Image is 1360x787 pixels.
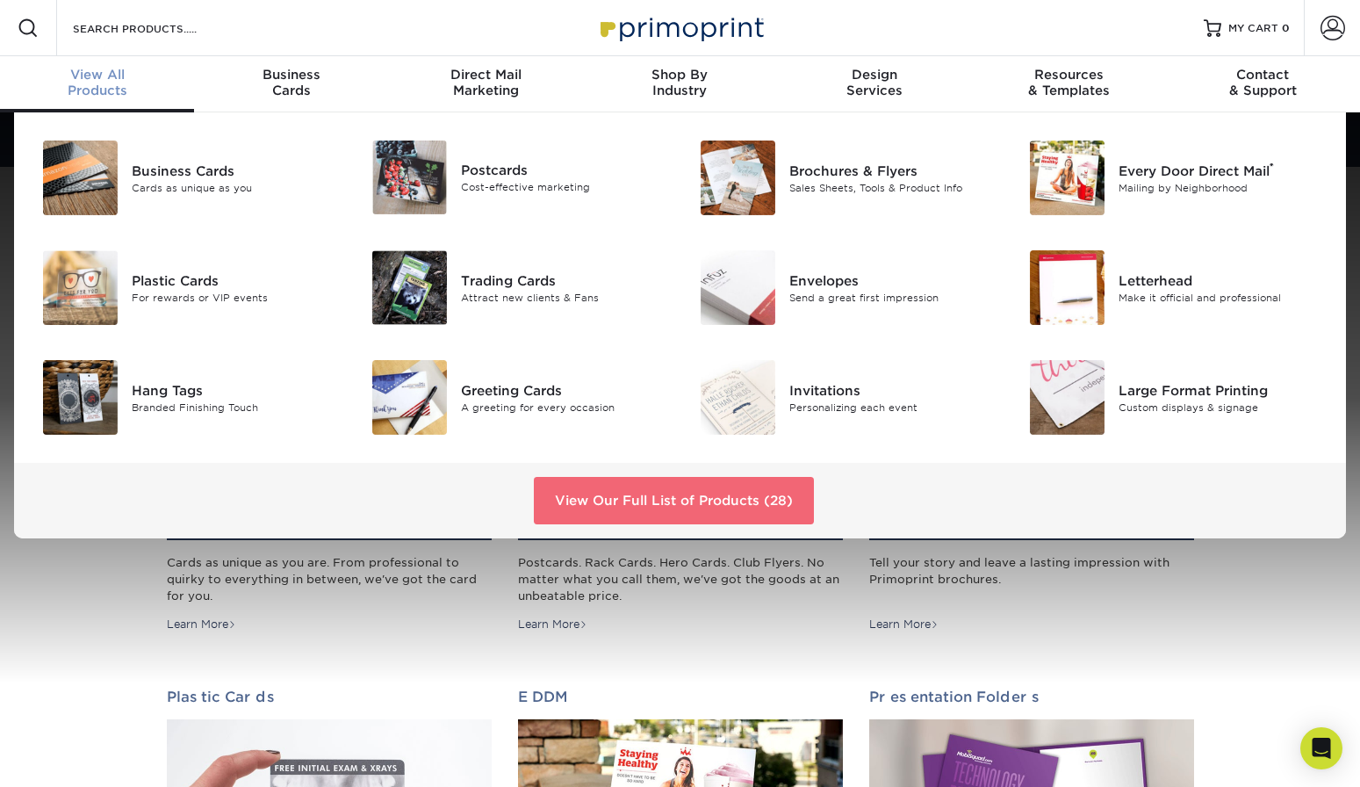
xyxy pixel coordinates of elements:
[789,180,996,195] div: Sales Sheets, Tools & Product Info
[461,380,667,400] div: Greeting Cards
[583,56,777,112] a: Shop ByIndustry
[461,290,667,305] div: Attract new clients & Fans
[1270,161,1274,173] sup: ®
[167,689,492,705] h2: Plastic Cards
[132,380,338,400] div: Hang Tags
[971,56,1165,112] a: Resources& Templates
[583,67,777,83] span: Shop By
[971,67,1165,83] span: Resources
[694,134,997,222] a: Brochures & Flyers Brochures & Flyers Sales Sheets, Tools & Product Info
[43,250,118,325] img: Plastic Cards
[694,243,997,332] a: Envelopes Envelopes Send a great first impression
[789,400,996,415] div: Personalizing each event
[1022,134,1325,222] a: Every Door Direct Mail Every Door Direct Mail® Mailing by Neighborhood
[461,180,667,195] div: Cost-effective marketing
[1119,290,1325,305] div: Make it official and professional
[1228,21,1278,36] span: MY CART
[364,353,667,442] a: Greeting Cards Greeting Cards A greeting for every occasion
[789,380,996,400] div: Invitations
[777,67,971,98] div: Services
[534,477,814,524] a: View Our Full List of Products (28)
[43,141,118,215] img: Business Cards
[1030,250,1105,325] img: Letterhead
[461,400,667,415] div: A greeting for every occasion
[1030,360,1105,435] img: Large Format Printing
[372,141,447,214] img: Postcards
[389,67,583,83] span: Direct Mail
[461,271,667,290] div: Trading Cards
[1022,353,1325,442] a: Large Format Printing Large Format Printing Custom displays & signage
[789,271,996,290] div: Envelopes
[194,67,388,98] div: Cards
[461,161,667,180] div: Postcards
[1166,56,1360,112] a: Contact& Support
[701,360,775,435] img: Invitations
[1022,243,1325,332] a: Letterhead Letterhead Make it official and professional
[1119,180,1325,195] div: Mailing by Neighborhood
[372,250,447,325] img: Trading Cards
[1166,67,1360,98] div: & Support
[194,67,388,83] span: Business
[1119,161,1325,180] div: Every Door Direct Mail
[43,360,118,435] img: Hang Tags
[869,689,1194,705] h2: Presentation Folders
[1119,271,1325,290] div: Letterhead
[777,67,971,83] span: Design
[1282,22,1290,34] span: 0
[583,67,777,98] div: Industry
[777,56,971,112] a: DesignServices
[593,9,768,47] img: Primoprint
[132,400,338,415] div: Branded Finishing Touch
[789,161,996,180] div: Brochures & Flyers
[1119,400,1325,415] div: Custom displays & signage
[364,243,667,332] a: Trading Cards Trading Cards Attract new clients & Fans
[701,250,775,325] img: Envelopes
[701,141,775,215] img: Brochures & Flyers
[789,290,996,305] div: Send a great first impression
[971,67,1165,98] div: & Templates
[1300,727,1342,769] div: Open Intercom Messenger
[132,161,338,180] div: Business Cards
[35,134,338,222] a: Business Cards Business Cards Cards as unique as you
[35,243,338,332] a: Plastic Cards Plastic Cards For rewards or VIP events
[132,290,338,305] div: For rewards or VIP events
[1119,380,1325,400] div: Large Format Printing
[372,360,447,435] img: Greeting Cards
[518,689,843,705] h2: EDDM
[389,67,583,98] div: Marketing
[35,353,338,442] a: Hang Tags Hang Tags Branded Finishing Touch
[389,56,583,112] a: Direct MailMarketing
[364,134,667,221] a: Postcards Postcards Cost-effective marketing
[694,353,997,442] a: Invitations Invitations Personalizing each event
[194,56,388,112] a: BusinessCards
[1030,141,1105,215] img: Every Door Direct Mail
[132,180,338,195] div: Cards as unique as you
[71,18,242,39] input: SEARCH PRODUCTS.....
[132,271,338,290] div: Plastic Cards
[1166,67,1360,83] span: Contact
